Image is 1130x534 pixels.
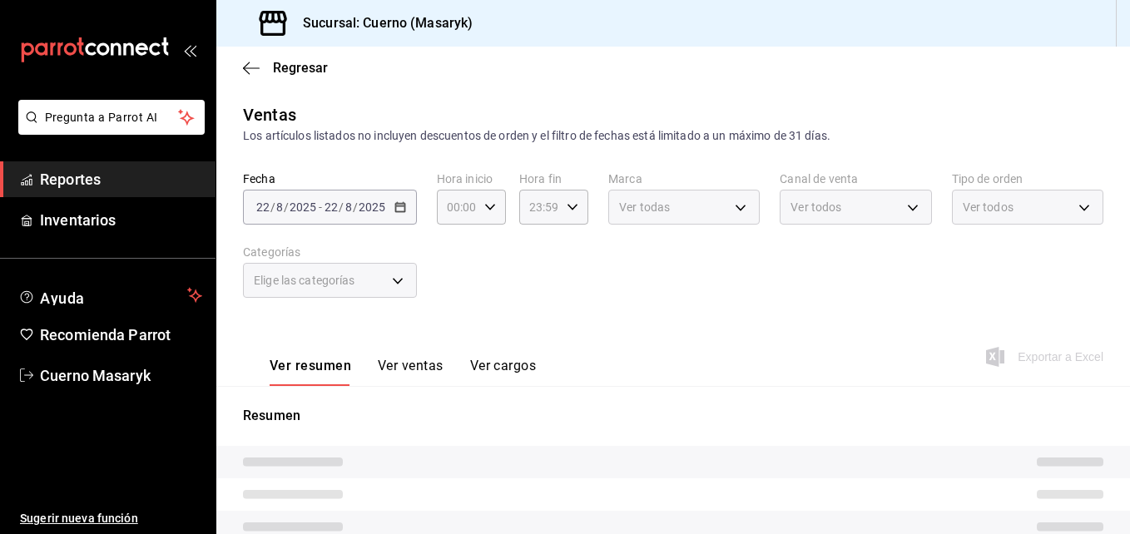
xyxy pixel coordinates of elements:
[45,109,179,126] span: Pregunta a Parrot AI
[254,272,355,289] span: Elige las categorías
[20,510,202,527] span: Sugerir nueva función
[791,199,841,215] span: Ver todos
[40,285,181,305] span: Ayuda
[270,200,275,214] span: /
[255,200,270,214] input: --
[40,209,202,231] span: Inventarios
[470,358,537,386] button: Ver cargos
[40,168,202,190] span: Reportes
[243,127,1103,145] div: Los artículos listados no incluyen descuentos de orden y el filtro de fechas está limitado a un m...
[270,358,351,386] button: Ver resumen
[243,406,1103,426] p: Resumen
[324,200,339,214] input: --
[289,200,317,214] input: ----
[952,173,1103,185] label: Tipo de orden
[243,60,328,76] button: Regresar
[344,200,353,214] input: --
[18,100,205,135] button: Pregunta a Parrot AI
[290,13,473,33] h3: Sucursal: Cuerno (Masaryk)
[519,173,588,185] label: Hora fin
[243,246,417,258] label: Categorías
[243,102,296,127] div: Ventas
[273,60,328,76] span: Regresar
[963,199,1014,215] span: Ver todos
[358,200,386,214] input: ----
[780,173,931,185] label: Canal de venta
[183,43,196,57] button: open_drawer_menu
[275,200,284,214] input: --
[378,358,444,386] button: Ver ventas
[619,199,670,215] span: Ver todas
[339,200,344,214] span: /
[437,173,506,185] label: Hora inicio
[40,364,202,387] span: Cuerno Masaryk
[608,173,760,185] label: Marca
[284,200,289,214] span: /
[40,324,202,346] span: Recomienda Parrot
[353,200,358,214] span: /
[12,121,205,138] a: Pregunta a Parrot AI
[270,358,536,386] div: navigation tabs
[243,173,417,185] label: Fecha
[319,200,322,214] span: -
